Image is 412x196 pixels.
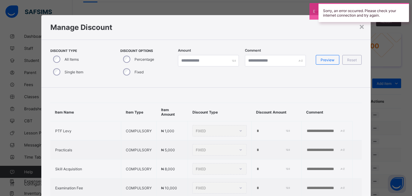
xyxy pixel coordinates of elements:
[50,140,121,159] td: Practicals
[161,148,175,152] span: ₦ 5,000
[347,58,357,62] span: Reset
[121,140,157,159] td: COMPULSORY
[50,49,109,53] span: Discount Type
[50,159,121,178] td: Skill Acquisition
[50,121,121,140] td: PTF Levy
[121,159,157,178] td: COMPULSORY
[188,103,252,121] th: Discount Type
[321,58,334,62] span: Preview
[178,48,191,53] label: Amount
[161,186,177,190] span: ₦ 10,000
[302,103,353,121] th: Comment
[161,129,174,133] span: ₦ 1,000
[121,103,157,121] th: Item Type
[319,3,409,22] div: Sorry, an error occurred. Please check your internet connection and try again.
[120,49,175,53] span: Discount Options
[50,23,362,32] h1: Manage Discount
[135,57,154,62] label: Percentage
[252,103,302,121] th: Discount Amount
[245,48,261,53] label: Comment
[121,121,157,140] td: COMPULSORY
[359,21,365,31] div: ×
[135,70,144,74] label: Fixed
[50,103,121,121] th: Item Name
[65,57,79,62] label: All Items
[161,167,175,171] span: ₦ 8,000
[157,103,188,121] th: Item Amount
[65,70,83,74] label: Single Item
